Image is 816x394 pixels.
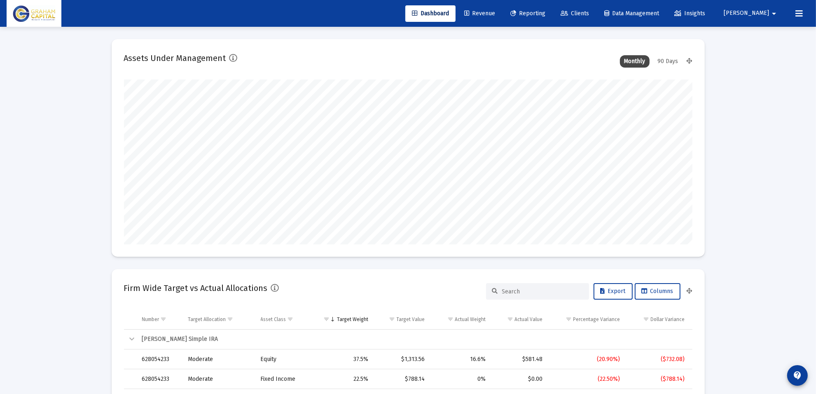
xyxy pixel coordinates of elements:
mat-icon: contact_support [793,371,802,380]
td: Equity [255,349,313,369]
a: Dashboard [405,5,456,22]
div: Percentage Variance [573,316,620,323]
div: Target Value [397,316,425,323]
td: Moderate [182,369,255,389]
span: Reporting [510,10,545,17]
td: Fixed Income [255,369,313,389]
span: [PERSON_NAME] [724,10,769,17]
span: Revenue [464,10,495,17]
div: (22.50%) [554,375,620,383]
div: Actual Value [514,316,542,323]
a: Clients [554,5,596,22]
h2: Assets Under Management [124,52,226,65]
span: Clients [561,10,589,17]
td: 628054233 [136,369,182,389]
td: Column Number [136,310,182,329]
span: Show filter options for column 'Target Value' [389,316,395,322]
div: [PERSON_NAME] Simple IRA [142,335,685,343]
a: Insights [668,5,712,22]
div: $788.14 [380,375,425,383]
div: Number [142,316,159,323]
div: $0.00 [497,375,542,383]
span: Show filter options for column 'Percentage Variance' [566,316,572,322]
span: Show filter options for column 'Actual Weight' [447,316,454,322]
span: Show filter options for column 'Dollar Variance' [643,316,650,322]
div: Monthly [620,55,650,68]
div: 16.6% [437,355,486,364]
a: Revenue [458,5,502,22]
span: Insights [674,10,705,17]
button: Export [594,283,633,300]
span: Data Management [604,10,659,17]
td: Column Percentage Variance [548,310,626,329]
span: Show filter options for column 'Target Weight' [323,316,330,322]
div: Actual Weight [455,316,486,323]
span: Dashboard [412,10,449,17]
td: Column Dollar Variance [626,310,692,329]
div: 22.5% [319,375,368,383]
td: Column Target Allocation [182,310,255,329]
td: Moderate [182,349,255,369]
div: Dollar Variance [651,316,685,323]
div: $1,313.56 [380,355,425,364]
td: Column Actual Weight [431,310,491,329]
a: Reporting [504,5,552,22]
span: Show filter options for column 'Asset Class' [288,316,294,322]
div: Target Weight [337,316,368,323]
div: ($732.08) [632,355,685,364]
td: 628054233 [136,349,182,369]
div: 37.5% [319,355,368,364]
div: (20.90%) [554,355,620,364]
span: Show filter options for column 'Target Allocation' [227,316,233,322]
span: Show filter options for column 'Number' [161,316,167,322]
div: 90 Days [654,55,683,68]
div: Asset Class [261,316,286,323]
td: Column Target Value [374,310,431,329]
span: Columns [642,288,673,295]
div: Target Allocation [188,316,226,323]
a: Data Management [598,5,666,22]
div: ($788.14) [632,375,685,383]
div: 0% [437,375,486,383]
h2: Firm Wide Target vs Actual Allocations [124,281,268,295]
td: Column Asset Class [255,310,313,329]
span: Export [601,288,626,295]
td: Column Target Weight [313,310,374,329]
span: Show filter options for column 'Actual Value' [507,316,513,322]
td: Collapse [124,330,136,349]
input: Search [502,288,583,295]
td: Column Actual Value [491,310,548,329]
img: Dashboard [13,5,55,22]
mat-icon: arrow_drop_down [769,5,779,22]
button: Columns [635,283,680,300]
div: $581.48 [497,355,542,364]
button: [PERSON_NAME] [714,5,789,21]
